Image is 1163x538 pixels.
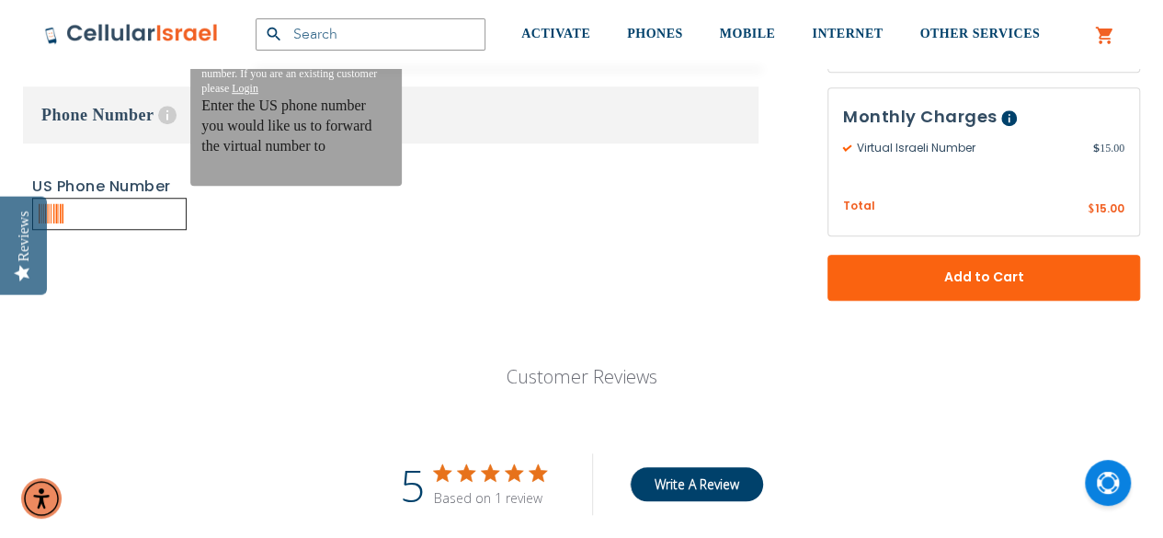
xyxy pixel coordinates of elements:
h3: Phone Number [23,86,758,143]
a: Login [232,82,258,95]
input: Please enter 9-10 digits or 17-20 digits. [32,198,187,230]
span: Help [1001,110,1017,126]
span: $ [1088,201,1095,218]
div: Accessibility Menu [21,478,62,519]
span: MOBILE [720,27,776,40]
div: 5 out of 5 stars [434,464,546,481]
span: INTERNET [812,27,883,40]
p: Customer Reviews [381,364,782,389]
span: Total [843,198,875,215]
span: OTHER SERVICES [919,27,1040,40]
img: Cellular Israel Logo [44,23,219,45]
input: Search [256,18,485,51]
span: ACTIVATE [521,27,590,40]
span: $ [1093,140,1100,156]
div: 5 [400,453,425,515]
span: Add to Cart [888,268,1079,287]
span: Please key in your ten digit Israeli phone number. If you are an existing customer please [201,52,382,95]
span: 15.00 [1093,140,1124,156]
span: 15.00 [1095,200,1124,216]
p: Enter the US phone number you would like us to forward the virtual number to [201,96,391,156]
button: Add to Cart [827,254,1140,300]
div: Based on 1 review [434,489,546,507]
span: Help [158,106,177,124]
button: Write A Review [630,467,763,501]
span: Monthly Charges [843,105,998,128]
a: US Phone Number [32,176,171,197]
div: Reviews [16,211,32,261]
span: PHONES [627,27,683,40]
span: Virtual Israeli Number [843,140,1093,156]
